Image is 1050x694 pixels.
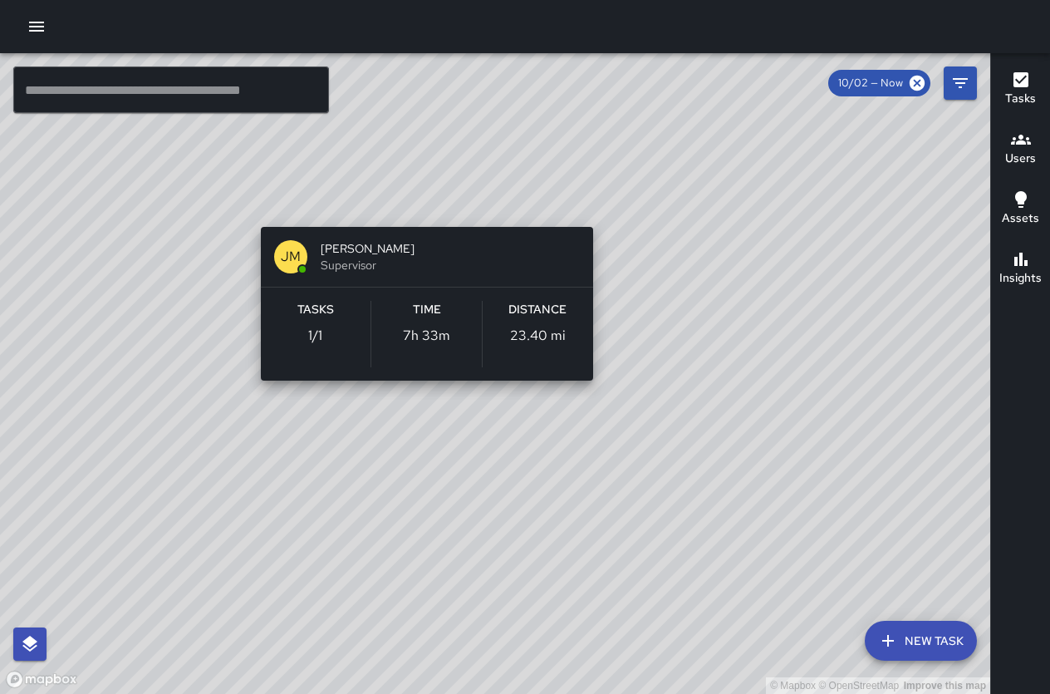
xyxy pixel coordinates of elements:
p: JM [281,247,301,267]
p: 7h 33m [403,326,450,346]
h6: Tasks [297,301,334,319]
span: Supervisor [321,257,580,273]
button: Assets [991,180,1050,239]
button: Users [991,120,1050,180]
h6: Insights [999,269,1042,288]
h6: Tasks [1005,90,1036,108]
p: 1 / 1 [308,326,322,346]
button: Insights [991,239,1050,299]
span: [PERSON_NAME] [321,240,580,257]
span: 10/02 — Now [828,75,913,91]
button: Filters [944,66,977,100]
button: Tasks [991,60,1050,120]
h6: Time [413,301,441,319]
h6: Assets [1002,209,1039,228]
h6: Users [1005,150,1036,168]
p: 23.40 mi [510,326,566,346]
button: JM[PERSON_NAME]SupervisorTasks1/1Time7h 33mDistance23.40 mi [261,227,593,381]
h6: Distance [508,301,567,319]
div: 10/02 — Now [828,70,930,96]
button: New Task [865,621,977,661]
